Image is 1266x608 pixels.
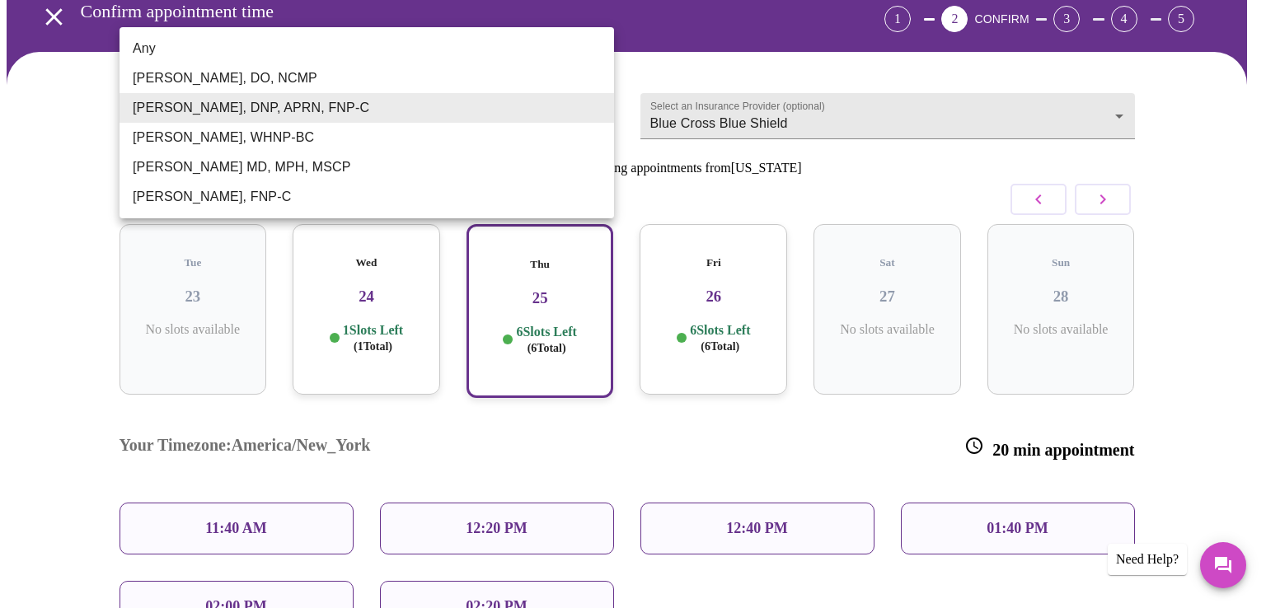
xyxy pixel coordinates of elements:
li: [PERSON_NAME], DNP, APRN, FNP-C [120,93,614,123]
li: [PERSON_NAME], FNP-C [120,182,614,212]
li: [PERSON_NAME], WHNP-BC [120,123,614,152]
li: [PERSON_NAME], DO, NCMP [120,63,614,93]
li: [PERSON_NAME] MD, MPH, MSCP [120,152,614,182]
li: Any [120,34,614,63]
